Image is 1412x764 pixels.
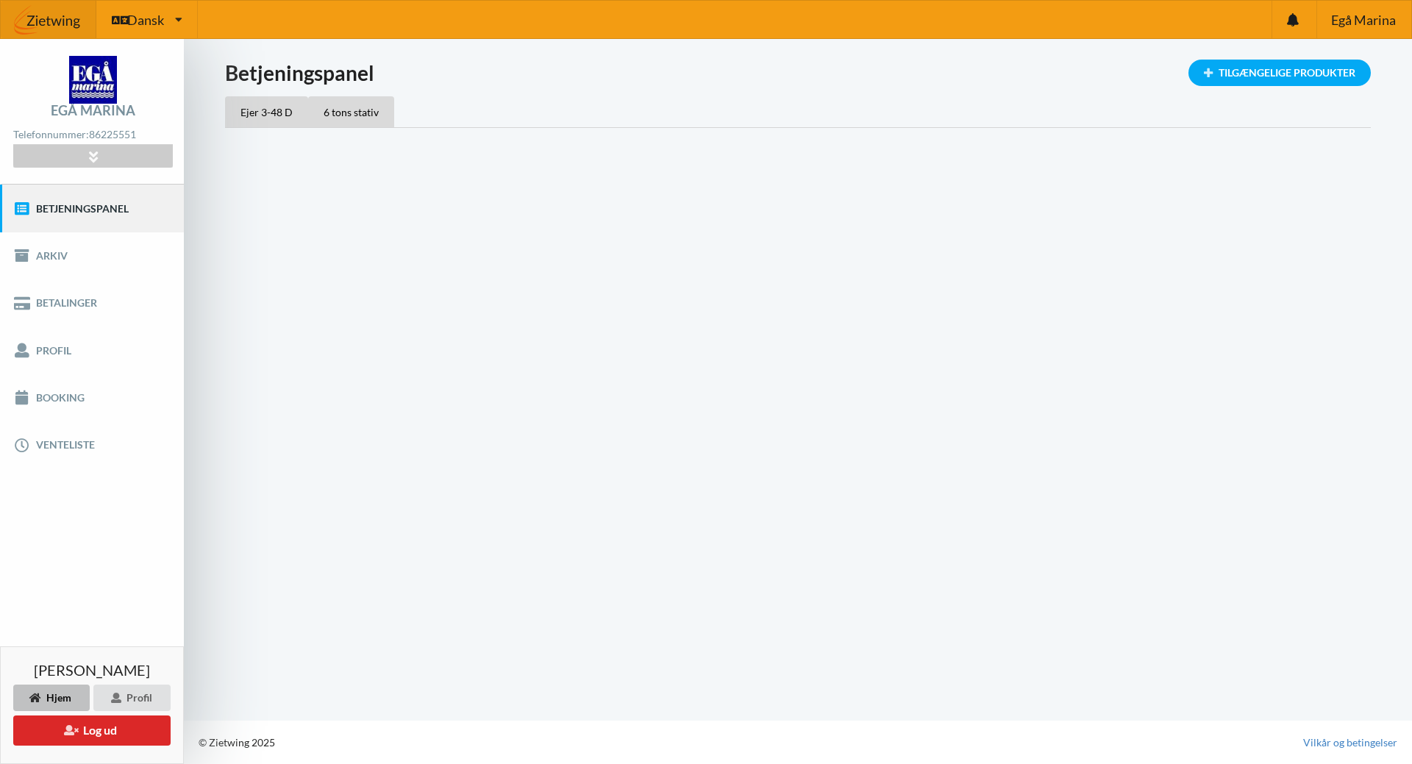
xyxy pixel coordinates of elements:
a: Vilkår og betingelser [1303,735,1397,750]
span: Dansk [127,13,164,26]
h1: Betjeningspanel [225,60,1371,86]
div: Ejer 3-48 D [225,96,308,127]
div: Profil [93,685,171,711]
div: 6 tons stativ [308,96,394,127]
div: Hjem [13,685,90,711]
img: logo [69,56,117,104]
span: [PERSON_NAME] [34,663,150,677]
div: Tilgængelige Produkter [1188,60,1371,86]
strong: 86225551 [89,128,136,140]
div: Egå Marina [51,104,135,117]
span: Egå Marina [1331,13,1396,26]
button: Log ud [13,715,171,746]
div: Telefonnummer: [13,125,172,145]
